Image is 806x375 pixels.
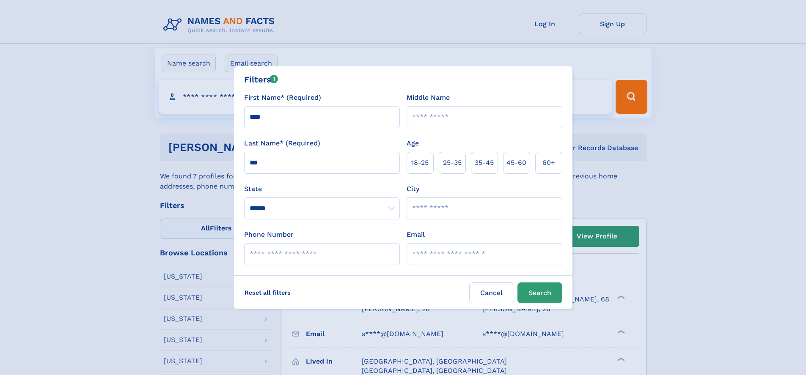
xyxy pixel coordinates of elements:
label: First Name* (Required) [244,93,321,103]
label: City [407,184,419,194]
label: Middle Name [407,93,450,103]
span: 35‑45 [475,158,494,168]
label: State [244,184,400,194]
span: 18‑25 [411,158,429,168]
span: 60+ [542,158,555,168]
div: Filters [244,73,278,86]
label: Phone Number [244,230,294,240]
label: Cancel [469,282,514,303]
label: Age [407,138,419,148]
span: 25‑35 [443,158,462,168]
label: Email [407,230,425,240]
span: 45‑60 [506,158,526,168]
label: Last Name* (Required) [244,138,320,148]
button: Search [517,282,562,303]
label: Reset all filters [239,282,296,303]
